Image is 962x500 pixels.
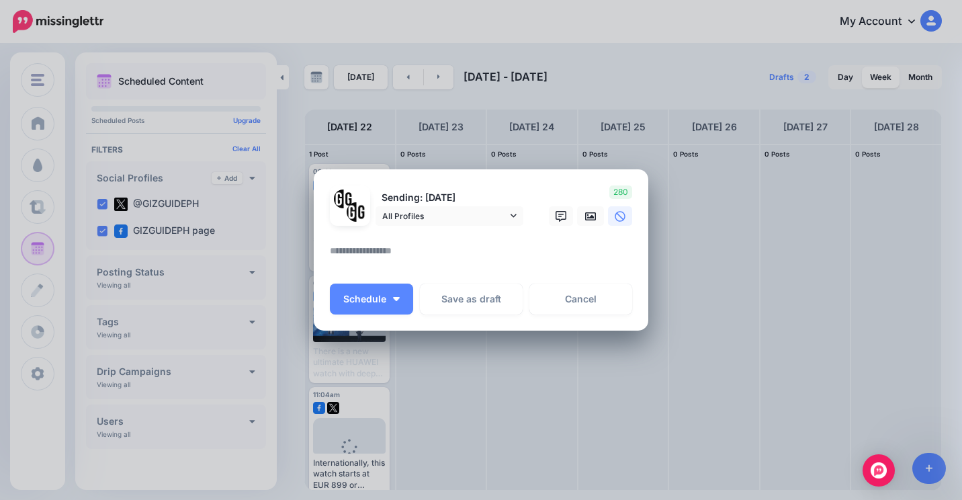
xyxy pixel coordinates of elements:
button: Schedule [330,284,413,315]
img: JT5sWCfR-79925.png [347,202,366,222]
img: arrow-down-white.png [393,297,400,301]
a: Cancel [529,284,632,315]
img: 353459792_649996473822713_4483302954317148903_n-bsa138318.png [334,190,353,209]
button: Save as draft [420,284,523,315]
p: Sending: [DATE] [376,190,523,206]
span: 280 [609,185,632,199]
a: All Profiles [376,206,523,226]
span: All Profiles [382,209,507,223]
span: Schedule [343,294,386,304]
div: Open Intercom Messenger [863,454,895,487]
